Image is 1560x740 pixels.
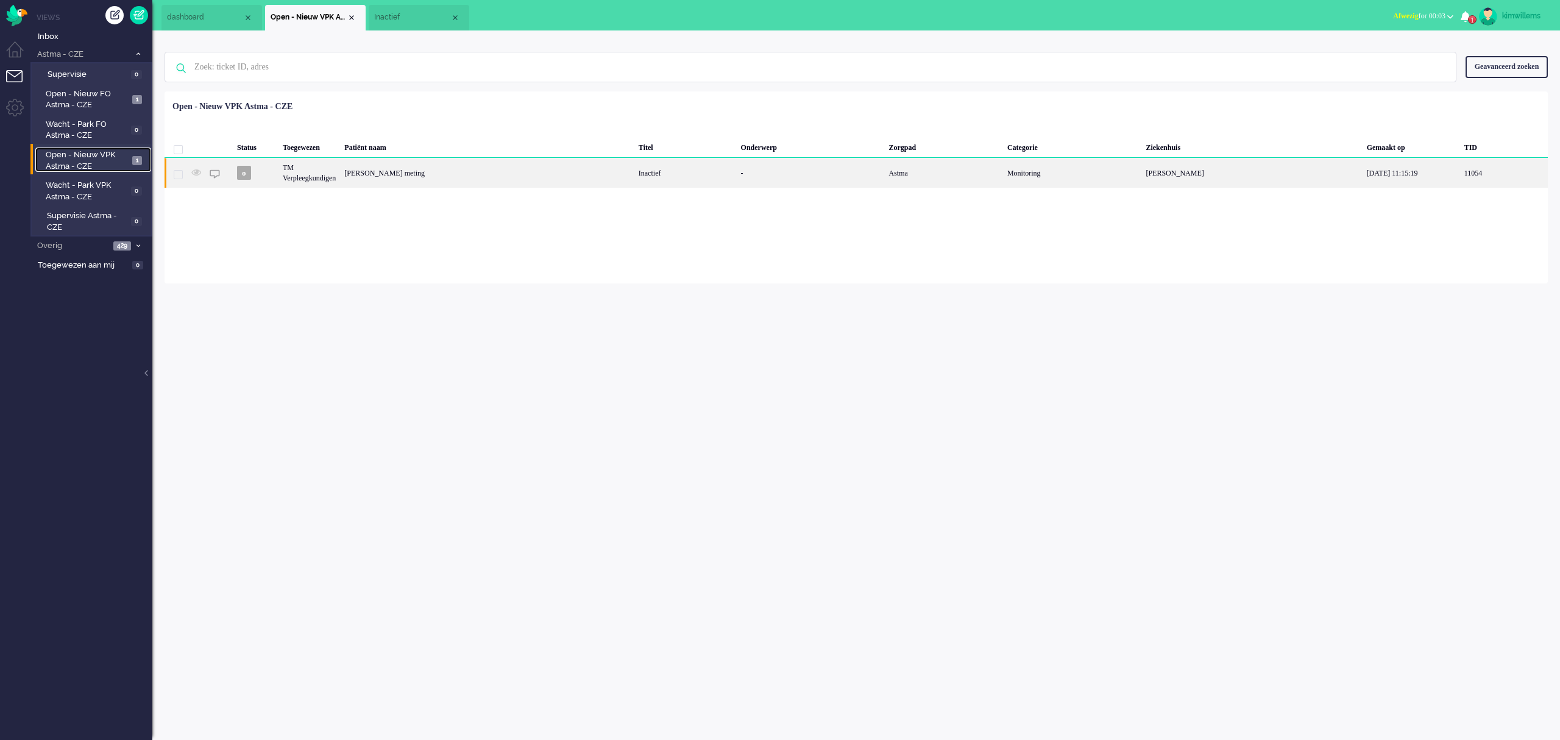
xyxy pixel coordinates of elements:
[1477,7,1548,26] a: kimwillems
[237,166,251,180] span: o
[885,133,1003,158] div: Zorgpad
[130,6,148,24] a: Quick Ticket
[634,133,737,158] div: Titel
[347,13,356,23] div: Close tab
[35,49,130,60] span: Astma - CZE
[35,29,152,43] a: Inbox
[131,217,142,226] span: 0
[131,187,142,196] span: 0
[1386,7,1461,25] button: Afwezigfor 00:03
[46,119,127,141] span: Wacht - Park FO Astma - CZE
[374,12,450,23] span: Inactief
[1003,133,1141,158] div: Categorie
[46,149,129,172] span: Open - Nieuw VPK Astma - CZE
[1363,133,1460,158] div: Gemaakt op
[6,70,34,98] li: Tickets menu
[35,178,151,202] a: Wacht - Park VPK Astma - CZE 0
[271,12,347,23] span: Open - Nieuw VPK Astma - CZE
[165,52,197,84] img: ic-search-icon.svg
[1460,133,1548,158] div: TID
[1468,15,1477,24] span: 1
[1466,56,1548,77] div: Geavanceerd zoeken
[340,133,634,158] div: Patiënt naam
[35,117,151,141] a: Wacht - Park FO Astma - CZE 0
[46,88,129,111] span: Open - Nieuw FO Astma - CZE
[450,13,460,23] div: Close tab
[48,69,128,80] span: Supervisie
[278,133,340,158] div: Toegewezen
[131,126,142,135] span: 0
[1502,10,1548,22] div: kimwillems
[210,169,220,179] img: ic_chat_grey.svg
[885,158,1003,188] div: Astma
[278,158,340,188] div: TM Verpleegkundigen
[634,158,737,188] div: Inactief
[47,210,127,233] span: Supervisie Astma - CZE
[6,8,27,17] a: Omnidesk
[6,5,27,26] img: flow_omnibird.svg
[737,158,885,188] div: -
[35,87,151,111] a: Open - Nieuw FO Astma - CZE 1
[1460,158,1548,188] div: 11054
[1386,4,1461,30] li: Afwezigfor 00:03
[1393,12,1445,20] span: for 00:03
[1393,12,1418,20] span: Afwezig
[132,95,142,104] span: 1
[105,6,124,24] div: Creëer ticket
[1363,158,1460,188] div: [DATE] 11:15:19
[340,158,634,188] div: [PERSON_NAME] meting
[35,67,151,80] a: Supervisie 0
[6,41,34,69] li: Dashboard menu
[46,180,127,202] span: Wacht - Park VPK Astma - CZE
[38,31,152,43] span: Inbox
[165,158,1548,188] div: 11054
[1141,158,1362,188] div: [PERSON_NAME]
[1141,133,1362,158] div: Ziekenhuis
[132,156,142,165] span: 1
[737,133,885,158] div: Onderwerp
[369,5,469,30] li: 11054
[35,258,152,271] a: Toegewezen aan mij 0
[35,240,110,252] span: Overig
[6,99,34,126] li: Admin menu
[1479,7,1497,26] img: avatar
[265,5,366,30] li: View
[35,208,151,233] a: Supervisie Astma - CZE 0
[172,101,292,113] div: Open - Nieuw VPK Astma - CZE
[38,260,129,271] span: Toegewezen aan mij
[131,70,142,79] span: 0
[233,133,278,158] div: Status
[161,5,262,30] li: Dashboard
[113,241,131,251] span: 429
[185,52,1439,82] input: Zoek: ticket ID, adres
[1003,158,1141,188] div: Monitoring
[243,13,253,23] div: Close tab
[37,12,152,23] li: Views
[35,148,151,172] a: Open - Nieuw VPK Astma - CZE 1
[132,261,143,270] span: 0
[167,12,243,23] span: dashboard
